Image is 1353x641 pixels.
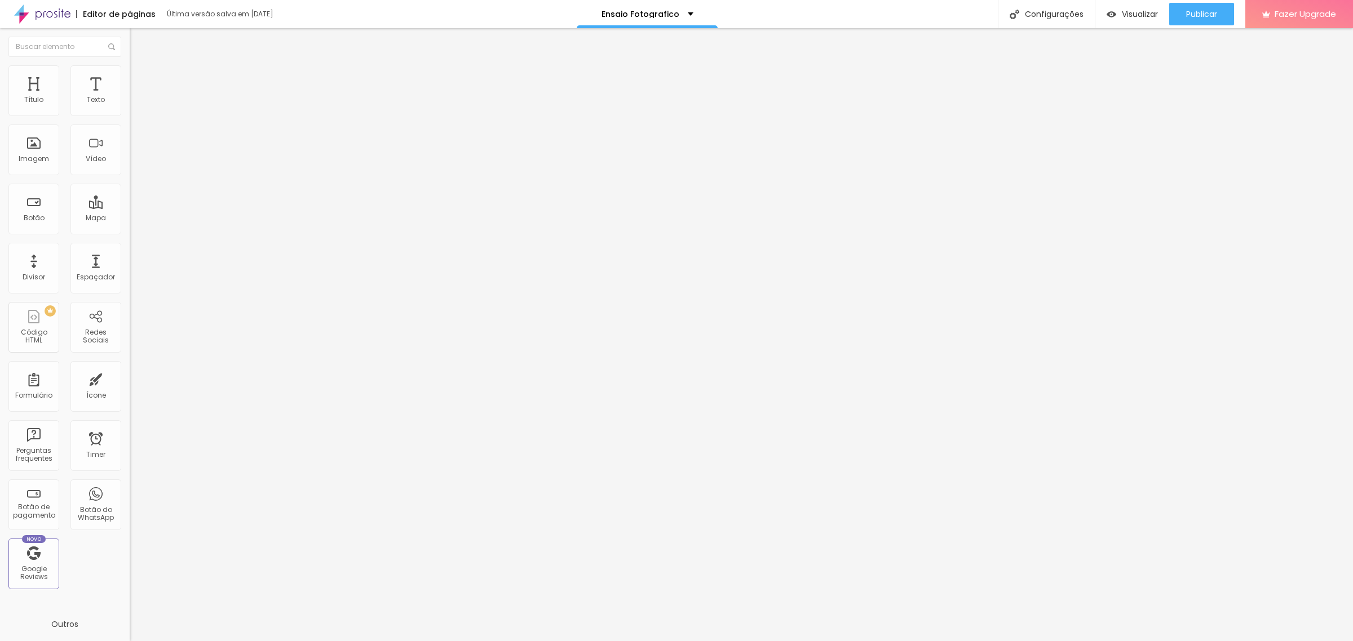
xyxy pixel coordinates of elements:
[76,10,156,18] div: Editor de páginas
[77,273,115,281] div: Espaçador
[11,447,56,463] div: Perguntas frequentes
[130,28,1353,641] iframe: Editor
[11,328,56,345] div: Código HTML
[86,155,106,163] div: Vídeo
[1275,9,1336,19] span: Fazer Upgrade
[22,535,46,543] div: Novo
[602,10,679,18] p: Ensaio Fotografico
[1122,10,1158,19] span: Visualizar
[1169,3,1234,25] button: Publicar
[1095,3,1169,25] button: Visualizar
[167,11,297,17] div: Última versão salva em [DATE]
[73,506,118,522] div: Botão do WhatsApp
[1107,10,1116,19] img: view-1.svg
[8,37,121,57] input: Buscar elemento
[11,503,56,519] div: Botão de pagamento
[19,155,49,163] div: Imagem
[15,391,52,399] div: Formulário
[73,328,118,345] div: Redes Sociais
[1010,10,1019,19] img: Icone
[11,565,56,581] div: Google Reviews
[24,214,45,222] div: Botão
[108,43,115,50] img: Icone
[86,391,106,399] div: Ícone
[23,273,45,281] div: Divisor
[1186,10,1217,19] span: Publicar
[86,214,106,222] div: Mapa
[87,96,105,104] div: Texto
[86,451,105,459] div: Timer
[24,96,43,104] div: Título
